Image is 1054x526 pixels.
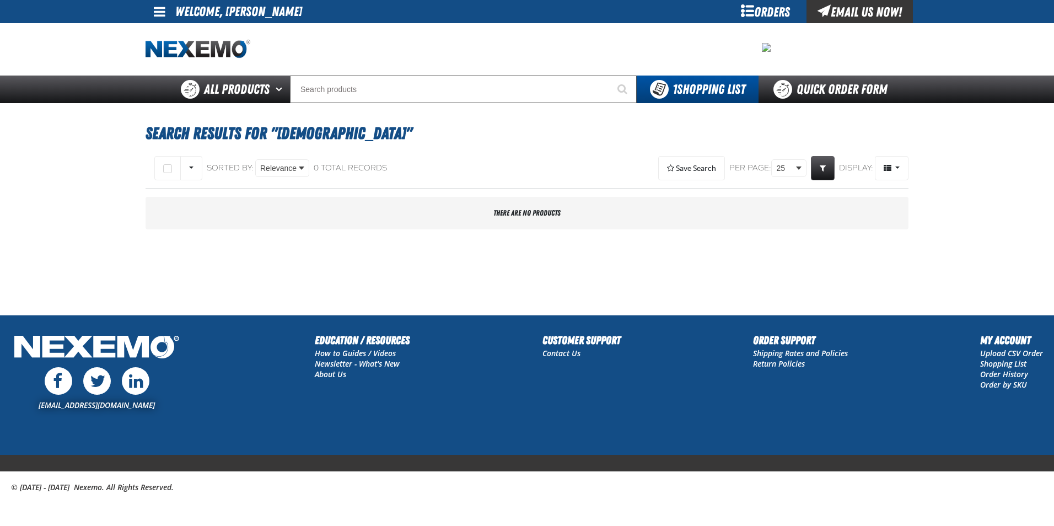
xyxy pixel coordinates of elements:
[315,348,396,358] a: How to Guides / Videos
[146,40,250,59] a: Home
[315,369,346,379] a: About Us
[673,82,745,97] span: Shopping List
[180,156,202,180] button: Rows selection options
[272,76,290,103] button: Open All Products pages
[314,163,387,174] div: 0 total records
[315,332,410,348] h2: Education / Resources
[980,348,1043,358] a: Upload CSV Order
[753,358,805,369] a: Return Policies
[493,208,561,217] span: There are no products
[762,43,771,52] img: 8bea3d79dea9a6967ba044f15c6516f9.jpeg
[753,348,848,358] a: Shipping Rates and Policies
[637,76,759,103] button: You have 1 Shopping List. Open to view details
[542,332,621,348] h2: Customer Support
[39,400,155,410] a: [EMAIL_ADDRESS][DOMAIN_NAME]
[811,156,835,180] a: Expand or Collapse Grid Filters
[839,163,873,173] span: Display:
[290,76,637,103] input: Search
[146,119,908,148] h1: Search Results for "[DEMOGRAPHIC_DATA]"
[875,157,908,180] span: Product Grid Views Toolbar
[875,156,908,180] button: Product Grid Views Toolbar
[980,358,1026,369] a: Shopping List
[980,369,1028,379] a: Order History
[980,332,1043,348] h2: My Account
[207,163,254,173] span: Sorted By:
[609,76,637,103] button: Start Searching
[315,358,400,369] a: Newsletter - What's New
[753,332,848,348] h2: Order Support
[260,163,297,174] span: Relevance
[676,164,716,173] span: Save Search
[542,348,580,358] a: Contact Us
[776,163,794,174] span: 25
[146,40,250,59] img: Nexemo logo
[11,332,182,364] img: Nexemo Logo
[759,76,908,103] a: Quick Order Form
[980,379,1027,390] a: Order by SKU
[204,79,270,99] span: All Products
[658,156,725,180] button: Expand or Collapse Saved Search drop-down to save a search query
[673,82,677,97] strong: 1
[729,163,771,174] span: Per page:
